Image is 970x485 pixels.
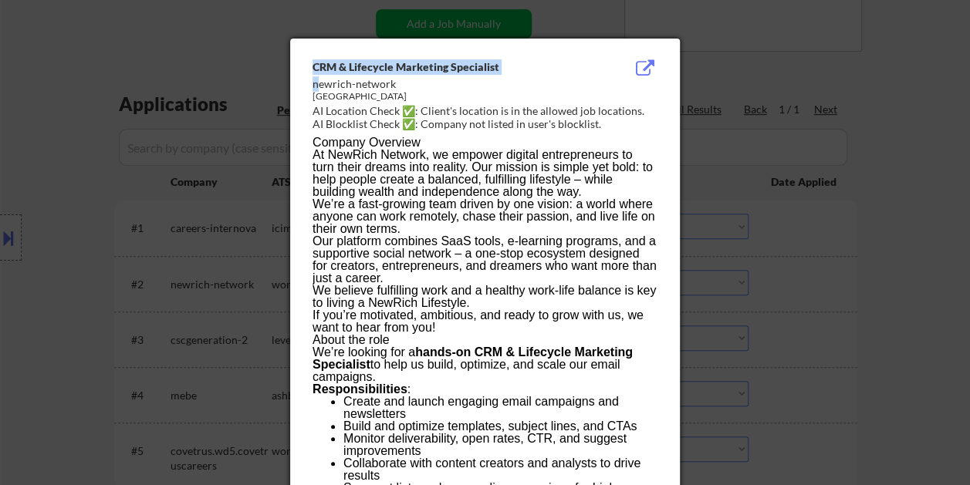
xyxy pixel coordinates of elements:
[313,59,580,75] div: CRM & Lifecycle Marketing Specialist
[313,149,657,198] p: At NewRich Network, we empower digital entrepreneurs to turn their dreams into reality. Our missi...
[313,309,657,334] p: If you’re motivated, ambitious, and ready to grow with us, we want to hear from you!
[343,396,657,420] li: Create and launch engaging email campaigns and newsletters
[313,383,657,396] p: :
[313,103,664,119] div: AI Location Check ✅: Client's location is in the allowed job locations.
[313,235,657,285] p: Our platform combines SaaS tools, e-learning programs, and a supportive social network – a one-st...
[343,433,657,457] li: Monitor deliverability, open rates, CTR, and suggest improvements
[313,285,657,309] p: We believe fulfilling work and a healthy work-life balance is key to living a NewRich Lifestyle.
[313,334,657,346] h3: About the role
[313,382,407,396] strong: Responsibilities
[313,345,633,371] strong: hands-on CRM & Lifecycle Marketing Specialist
[313,198,657,235] p: We’re a fast-growing team driven by one vision: a world where anyone can work remotely, chase the...
[313,76,580,92] div: newrich-network
[313,116,664,132] div: AI Blocklist Check ✅: Company not listed in user's blocklist.
[313,346,657,383] p: We’re looking for a to help us build, optimize, and scale our email campaigns.
[313,136,657,149] h3: Company Overview
[313,90,580,103] div: [GEOGRAPHIC_DATA]
[343,457,657,482] li: Collaborate with content creators and analysts to drive results
[343,420,657,433] li: Build and optimize templates, subject lines, and CTAs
